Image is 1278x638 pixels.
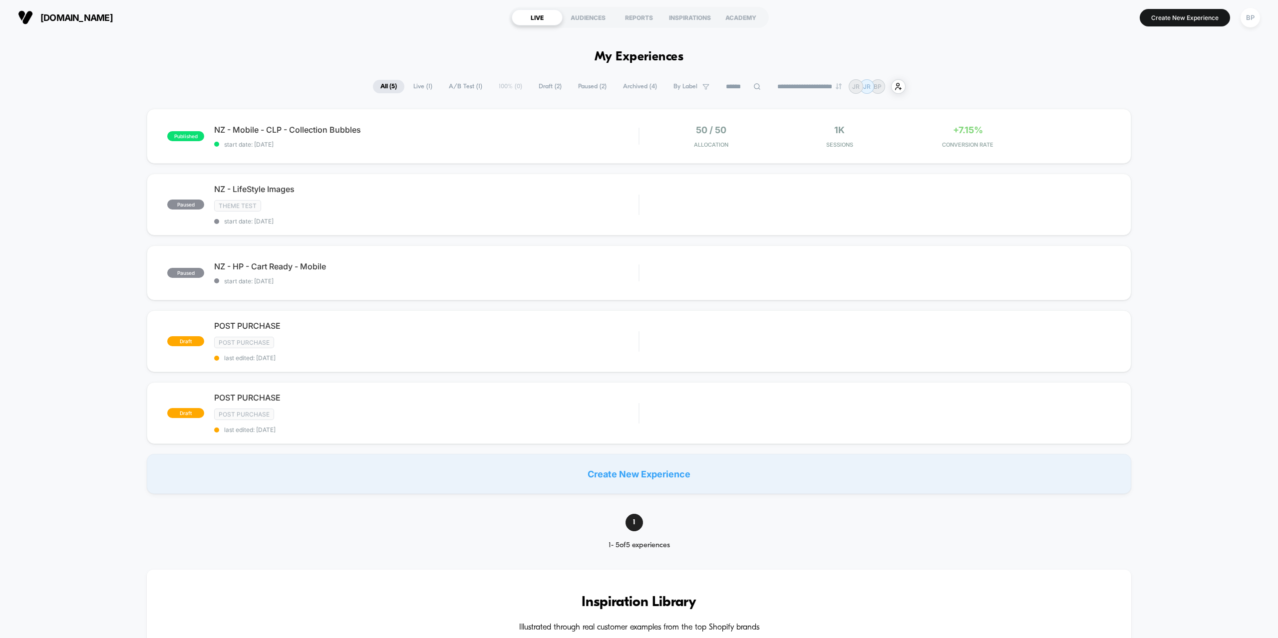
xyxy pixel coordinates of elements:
[147,454,1131,494] div: Create New Experience
[1140,9,1230,26] button: Create New Experience
[40,12,113,23] span: [DOMAIN_NAME]
[834,125,845,135] span: 1k
[673,83,697,90] span: By Label
[664,9,715,25] div: INSPIRATIONS
[214,426,639,433] span: last edited: [DATE]
[406,80,440,93] span: Live ( 1 )
[167,268,204,278] span: paused
[214,141,639,148] span: start date: [DATE]
[626,514,643,531] span: 1
[906,141,1029,148] span: CONVERSION RATE
[214,393,639,403] span: POST PURCHASE
[571,80,614,93] span: Paused ( 2 )
[836,83,842,89] img: end
[1238,7,1263,28] button: BP
[616,80,664,93] span: Archived ( 4 )
[614,9,664,25] div: REPORTS
[591,541,687,550] div: 1 - 5 of 5 experiences
[214,337,274,348] span: Post Purchase
[177,623,1101,633] h4: Illustrated through real customer examples from the top Shopify brands
[715,9,766,25] div: ACADEMY
[1241,8,1260,27] div: BP
[15,9,116,25] button: [DOMAIN_NAME]
[512,9,563,25] div: LIVE
[214,200,261,212] span: Theme Test
[214,125,639,135] span: NZ - Mobile - CLP - Collection Bubbles
[214,217,639,225] span: start date: [DATE]
[167,408,204,418] span: draft
[531,80,569,93] span: Draft ( 2 )
[874,83,882,90] p: BP
[694,141,728,148] span: Allocation
[214,409,274,420] span: Post Purchase
[214,261,639,271] span: NZ - HP - Cart Ready - Mobile
[18,10,33,25] img: Visually logo
[863,83,871,90] p: JR
[852,83,860,90] p: JR
[167,200,204,210] span: paused
[953,125,983,135] span: +7.15%
[214,321,639,331] span: POST PURCHASE
[778,141,901,148] span: Sessions
[373,80,404,93] span: All ( 5 )
[214,354,639,362] span: last edited: [DATE]
[214,277,639,285] span: start date: [DATE]
[441,80,490,93] span: A/B Test ( 1 )
[177,595,1101,611] h3: Inspiration Library
[214,184,639,194] span: NZ - LifeStyle Images
[696,125,726,135] span: 50 / 50
[167,336,204,346] span: draft
[595,50,684,64] h1: My Experiences
[563,9,614,25] div: AUDIENCES
[167,131,204,141] span: published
